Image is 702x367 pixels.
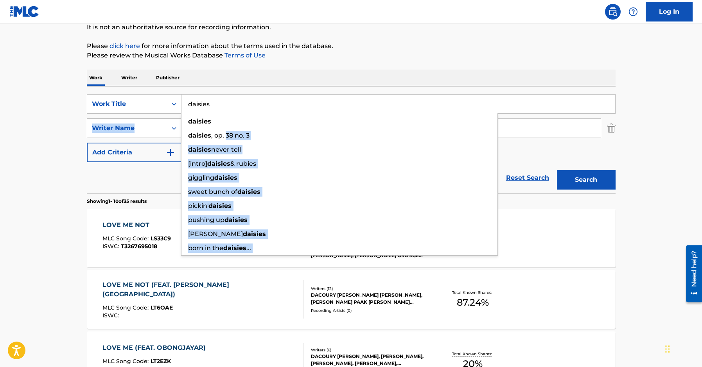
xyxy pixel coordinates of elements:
p: Please for more information about the terms used in the database. [87,41,616,51]
strong: daisies [243,230,266,238]
div: Work Title [92,99,162,109]
p: Writer [119,70,140,86]
p: Please review the Musical Works Database [87,51,616,60]
strong: daisies [188,146,211,153]
a: click here [110,42,140,50]
a: Public Search [605,4,621,20]
span: never tell [211,146,241,153]
button: Add Criteria [87,143,181,162]
span: , op. 38 no. 3 [211,132,250,139]
div: LOVE ME NOT (FEAT. [PERSON_NAME][GEOGRAPHIC_DATA]) [102,280,297,299]
span: T3267695018 [121,243,157,250]
div: Writers ( 12 ) [311,286,429,292]
div: Help [625,4,641,20]
form: Search Form [87,94,616,193]
strong: daisies [188,132,211,139]
p: Total Known Shares: [452,290,494,295]
div: Recording Artists ( 0 ) [311,308,429,313]
span: LT2EZK [151,358,171,365]
strong: daisies [224,216,248,224]
span: ISWC : [102,243,121,250]
a: Terms of Use [223,52,266,59]
strong: daisies [214,174,237,181]
p: Total Known Shares: [452,351,494,357]
div: Writer Name [92,124,162,133]
span: [PERSON_NAME] [188,230,243,238]
img: 9d2ae6d4665cec9f34b9.svg [166,148,175,157]
span: & rubies [230,160,256,167]
span: MLC Song Code : [102,358,151,365]
a: LOVE ME NOT (FEAT. [PERSON_NAME][GEOGRAPHIC_DATA])MLC Song Code:LT6OAEISWC:Writers (12)DACOURY [P... [87,270,616,329]
span: LT6OAE [151,304,173,311]
a: LOVE ME NOTMLC Song Code:LS33C9ISWC:T3267695018Writers (11)DACOURY [PERSON_NAME] PAAK [PERSON_NAM... [87,209,616,267]
img: MLC Logo [9,6,39,17]
span: MLC Song Code : [102,235,151,242]
iframe: Chat Widget [663,329,702,367]
strong: daisies [237,188,260,195]
p: Work [87,70,105,86]
div: DACOURY [PERSON_NAME], [PERSON_NAME], [PERSON_NAME], [PERSON_NAME], [PERSON_NAME], [PERSON_NAME] [311,353,429,367]
span: MLC Song Code : [102,304,151,311]
div: LOVE ME (FEAT. OBONGJAYAR) [102,343,210,353]
a: Log In [646,2,693,21]
span: 87.24 % [457,295,489,310]
span: [intro] [188,160,207,167]
span: pushing up [188,216,224,224]
span: ... [246,244,251,252]
div: DACOURY [PERSON_NAME] [PERSON_NAME], [PERSON_NAME] PAAK [PERSON_NAME] [PERSON_NAME], [PERSON_NAME... [311,292,429,306]
img: help [628,7,638,16]
strong: daisies [223,244,246,252]
iframe: Resource Center [680,242,702,306]
span: giggling [188,174,214,181]
div: LOVE ME NOT [102,220,171,230]
a: Reset Search [502,169,553,186]
span: born in the [188,244,223,252]
p: Showing 1 - 10 of 35 results [87,198,147,205]
strong: daisies [188,118,211,125]
button: Search [557,170,616,190]
div: Writers ( 6 ) [311,347,429,353]
p: It is not an authoritative source for recording information. [87,23,616,32]
span: LS33C9 [151,235,171,242]
strong: daisies [208,202,232,209]
div: Drag [665,337,670,361]
span: ISWC : [102,312,121,319]
strong: daisies [207,160,230,167]
span: sweet bunch of [188,188,237,195]
span: pickin' [188,202,208,209]
img: search [608,7,618,16]
img: Delete Criterion [607,118,616,138]
p: Publisher [154,70,182,86]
